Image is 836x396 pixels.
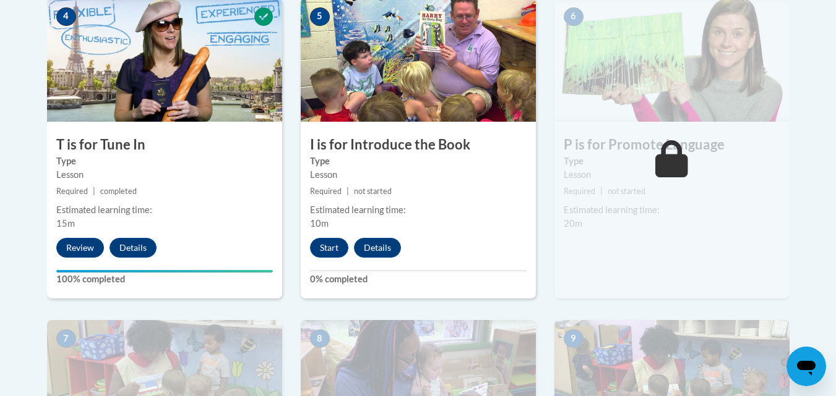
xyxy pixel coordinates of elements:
label: 100% completed [56,272,273,286]
span: 20m [564,218,582,229]
label: Type [310,154,527,168]
span: Required [56,187,88,196]
div: Your progress [56,270,273,272]
h3: T is for Tune In [47,135,282,154]
div: Lesson [56,168,273,182]
iframe: Button to launch messaging window, conversation in progress [786,347,826,386]
span: not started [354,187,392,196]
button: Review [56,238,104,258]
span: | [93,187,95,196]
button: Details [110,238,157,258]
label: Type [564,154,780,168]
div: Estimated learning time: [56,203,273,217]
span: 7 [56,329,76,348]
span: | [600,187,603,196]
span: completed [100,187,137,196]
div: Lesson [564,168,780,182]
span: | [347,187,349,196]
div: Lesson [310,168,527,182]
span: 6 [564,7,584,26]
div: Estimated learning time: [564,203,780,217]
span: 9 [564,329,584,348]
label: 0% completed [310,272,527,286]
div: Estimated learning time: [310,203,527,217]
span: Required [310,187,342,196]
span: 10m [310,218,329,229]
span: not started [608,187,645,196]
span: Required [564,187,595,196]
span: 5 [310,7,330,26]
label: Type [56,154,273,168]
span: 8 [310,329,330,348]
span: 4 [56,7,76,26]
button: Details [354,238,401,258]
h3: I is for Introduce the Book [301,135,536,154]
span: 15m [56,218,75,229]
button: Start [310,238,348,258]
h3: P is for Promote Language [554,135,790,154]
